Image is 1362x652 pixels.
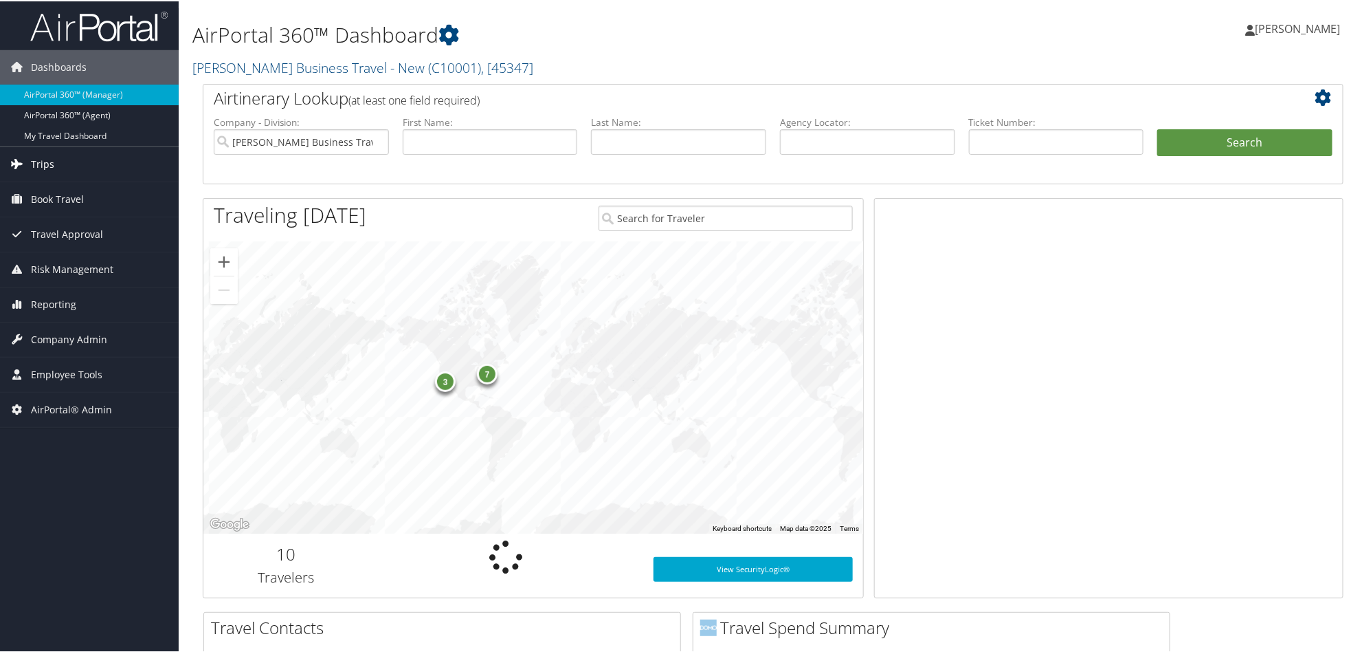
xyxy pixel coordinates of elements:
[477,362,498,383] div: 7
[599,204,853,230] input: Search for Traveler
[1255,20,1340,35] span: [PERSON_NAME]
[435,370,456,391] div: 3
[214,114,389,128] label: Company - Division:
[713,523,772,532] button: Keyboard shortcuts
[31,356,102,391] span: Employee Tools
[31,146,54,180] span: Trips
[481,57,533,76] span: , [ 45347 ]
[31,321,107,356] span: Company Admin
[31,251,113,285] span: Risk Management
[1157,128,1332,155] button: Search
[348,91,480,107] span: (at least one field required)
[700,615,1170,638] h2: Travel Spend Summary
[214,199,366,228] h1: Traveling [DATE]
[30,9,168,41] img: airportal-logo.png
[31,49,87,83] span: Dashboards
[214,85,1238,109] h2: Airtinerary Lookup
[192,57,533,76] a: [PERSON_NAME] Business Travel - New
[700,618,717,635] img: domo-logo.png
[31,391,112,426] span: AirPortal® Admin
[31,286,76,320] span: Reporting
[591,114,766,128] label: Last Name:
[214,567,358,586] h3: Travelers
[207,514,252,532] img: Google
[969,114,1144,128] label: Ticket Number:
[428,57,481,76] span: ( C10001 )
[210,247,238,274] button: Zoom in
[192,19,967,48] h1: AirPortal 360™ Dashboard
[31,216,103,250] span: Travel Approval
[211,615,680,638] h2: Travel Contacts
[31,181,84,215] span: Book Travel
[840,523,859,531] a: Terms (opens in new tab)
[214,541,358,565] h2: 10
[207,514,252,532] a: Open this area in Google Maps (opens a new window)
[780,523,831,531] span: Map data ©2025
[780,114,955,128] label: Agency Locator:
[1245,7,1354,48] a: [PERSON_NAME]
[210,275,238,303] button: Zoom out
[403,114,578,128] label: First Name:
[654,556,853,580] a: View SecurityLogic®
